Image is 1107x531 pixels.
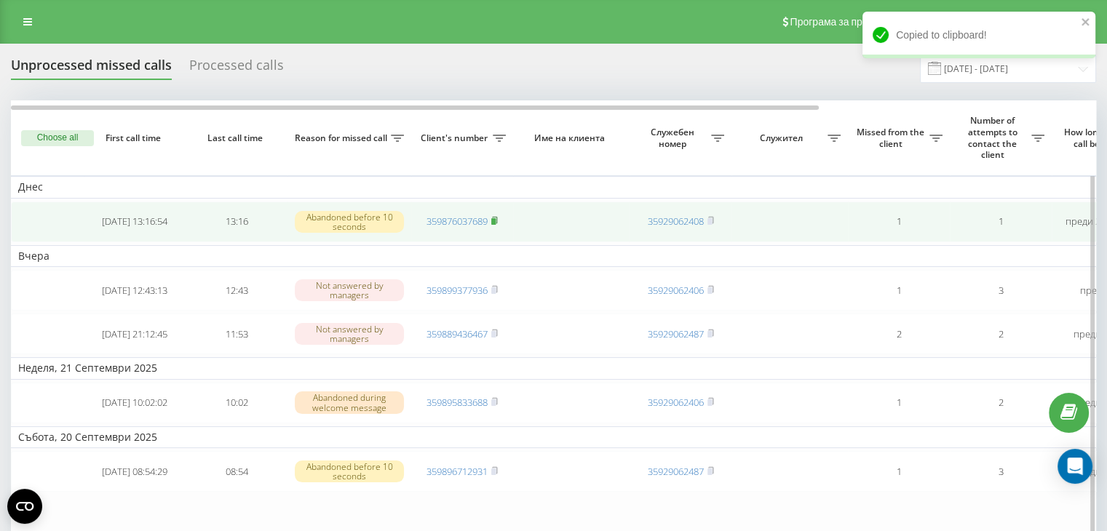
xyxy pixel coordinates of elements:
a: 35929062406 [648,284,704,297]
div: Open Intercom Messenger [1058,449,1092,484]
div: Abandoned during welcome message [295,391,404,413]
td: 1 [848,270,950,311]
td: 1 [848,201,950,242]
span: Last call time [197,132,276,144]
td: 3 [950,270,1052,311]
td: 08:54 [186,451,287,492]
td: [DATE] 08:54:29 [84,451,186,492]
span: Reason for missed call [295,132,391,144]
td: 2 [848,314,950,354]
div: Copied to clipboard! [862,12,1095,58]
div: Abandoned before 10 seconds [295,460,404,482]
div: Not answered by managers [295,323,404,345]
td: [DATE] 12:43:13 [84,270,186,311]
a: 35929062487 [648,465,704,478]
button: close [1081,16,1091,30]
td: 13:16 [186,201,287,242]
button: Open CMP widget [7,489,42,524]
button: Choose all [21,130,94,146]
span: Име на клиента [525,132,617,144]
span: First call time [95,132,174,144]
td: 1 [848,451,950,492]
td: [DATE] 13:16:54 [84,201,186,242]
a: 35929062406 [648,396,704,409]
td: 1 [950,201,1052,242]
a: 359876037689 [426,215,488,228]
div: Processed calls [189,57,284,80]
div: Abandoned before 10 seconds [295,211,404,233]
a: 359895833688 [426,396,488,409]
td: 12:43 [186,270,287,311]
td: [DATE] 10:02:02 [84,383,186,423]
td: 1 [848,383,950,423]
td: [DATE] 21:12:45 [84,314,186,354]
span: Client's number [418,132,493,144]
td: 2 [950,383,1052,423]
span: Програма за препоръки [790,16,901,28]
a: 359896712931 [426,465,488,478]
td: 10:02 [186,383,287,423]
span: Number of attempts to contact the client [957,115,1031,160]
td: 11:53 [186,314,287,354]
a: 35929062487 [648,327,704,340]
span: Служител [739,132,828,144]
td: 2 [950,314,1052,354]
div: Unprocessed missed calls [11,57,172,80]
div: Not answered by managers [295,279,404,301]
a: 35929062408 [648,215,704,228]
span: Служебен номер [637,127,711,149]
td: 3 [950,451,1052,492]
a: 359899377936 [426,284,488,297]
a: 359889436467 [426,327,488,340]
span: Missed from the client [855,127,929,149]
